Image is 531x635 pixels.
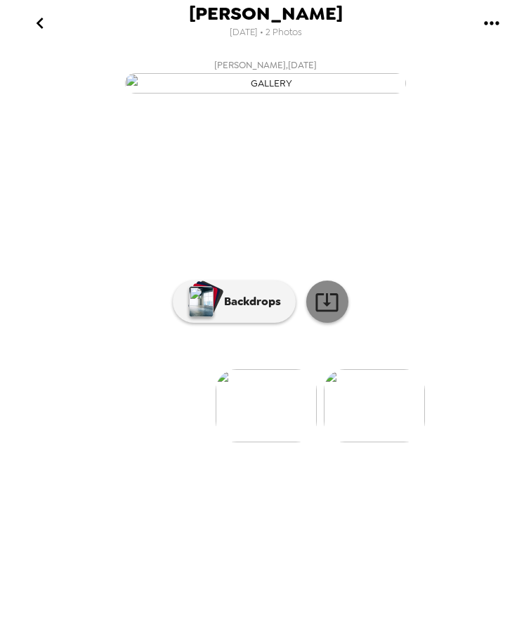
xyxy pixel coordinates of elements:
span: [PERSON_NAME] , [DATE] [214,57,317,73]
img: gallery [125,73,406,94]
span: [PERSON_NAME] [189,4,343,23]
p: Backdrops [217,293,281,310]
span: [DATE] • 2 Photos [230,23,302,42]
button: Backdrops [173,281,296,323]
img: gallery [324,369,425,442]
img: gallery [216,369,317,442]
